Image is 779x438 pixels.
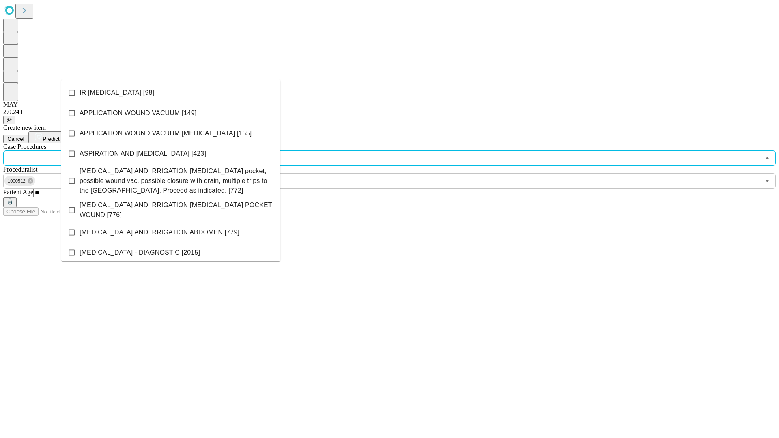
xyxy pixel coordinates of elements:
span: [MEDICAL_DATA] AND IRRIGATION ABDOMEN [779] [80,228,239,237]
span: IR [MEDICAL_DATA] [98] [80,88,154,98]
span: [MEDICAL_DATA] AND IRRIGATION [MEDICAL_DATA] POCKET WOUND [776] [80,200,274,220]
button: Open [762,175,773,187]
span: ASPIRATION AND [MEDICAL_DATA] [423] [80,149,206,159]
span: @ [6,117,12,123]
span: 1000512 [4,176,29,186]
button: Close [762,152,773,164]
span: [MEDICAL_DATA] - DIAGNOSTIC [2015] [80,248,200,258]
span: Predict [43,136,59,142]
span: Create new item [3,124,46,131]
div: 2.0.241 [3,108,776,116]
button: Cancel [3,135,28,143]
span: [MEDICAL_DATA] AND IRRIGATION [MEDICAL_DATA] pocket, possible wound vac, possible closure with dr... [80,166,274,195]
div: 1000512 [4,176,35,186]
button: @ [3,116,15,124]
span: Cancel [7,136,24,142]
span: Scheduled Procedure [3,143,46,150]
span: Proceduralist [3,166,37,173]
span: APPLICATION WOUND VACUUM [MEDICAL_DATA] [155] [80,129,252,138]
button: Predict [28,131,66,143]
div: MAY [3,101,776,108]
span: Patient Age [3,189,33,195]
span: APPLICATION WOUND VACUUM [149] [80,108,196,118]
